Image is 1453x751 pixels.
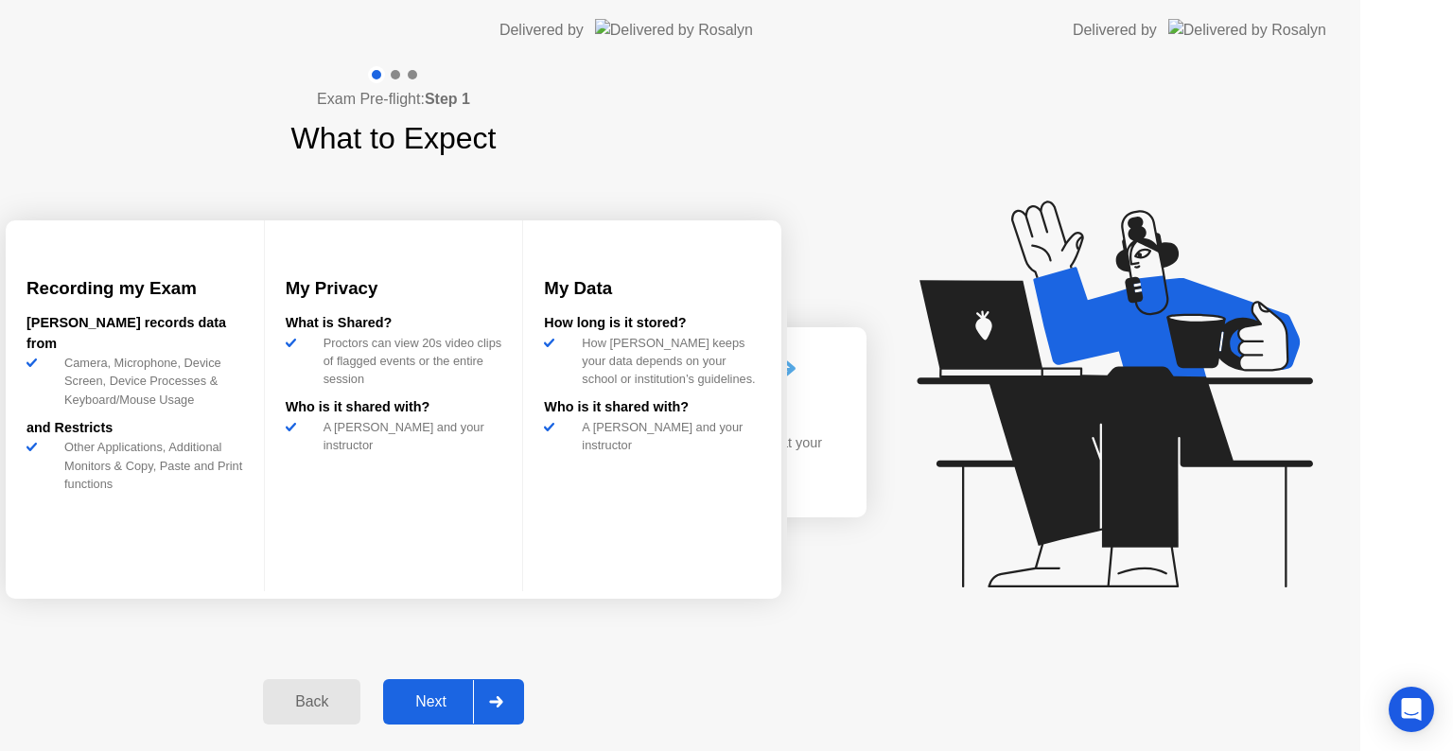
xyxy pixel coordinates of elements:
div: Open Intercom Messenger [1389,687,1434,732]
div: [PERSON_NAME] records data from [26,313,243,354]
div: How [PERSON_NAME] keeps your data depends on your school or institution’s guidelines. [574,334,761,389]
b: Step 1 [425,91,470,107]
div: and Restricts [26,418,243,439]
button: Back [263,679,360,725]
div: Delivered by [499,19,584,42]
div: Next [389,693,473,710]
div: Who is it shared with? [544,397,761,418]
div: A [PERSON_NAME] and your instructor [316,418,502,454]
div: Camera, Microphone, Device Screen, Device Processes & Keyboard/Mouse Usage [57,354,243,409]
div: How long is it stored? [544,313,761,334]
h3: My Privacy [286,275,502,302]
h1: What to Expect [291,115,497,161]
div: A [PERSON_NAME] and your instructor [574,418,761,454]
h3: Recording my Exam [26,275,243,302]
div: Proctors can view 20s video clips of flagged events or the entire session [316,334,502,389]
h3: My Data [544,275,761,302]
img: Delivered by Rosalyn [595,19,753,41]
div: Delivered by [1073,19,1157,42]
div: Back [269,693,355,710]
img: Delivered by Rosalyn [1168,19,1326,41]
div: What is Shared? [286,313,502,334]
div: Who is it shared with? [286,397,502,418]
h4: Exam Pre-flight: [317,88,470,111]
button: Next [383,679,524,725]
div: Other Applications, Additional Monitors & Copy, Paste and Print functions [57,438,243,493]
